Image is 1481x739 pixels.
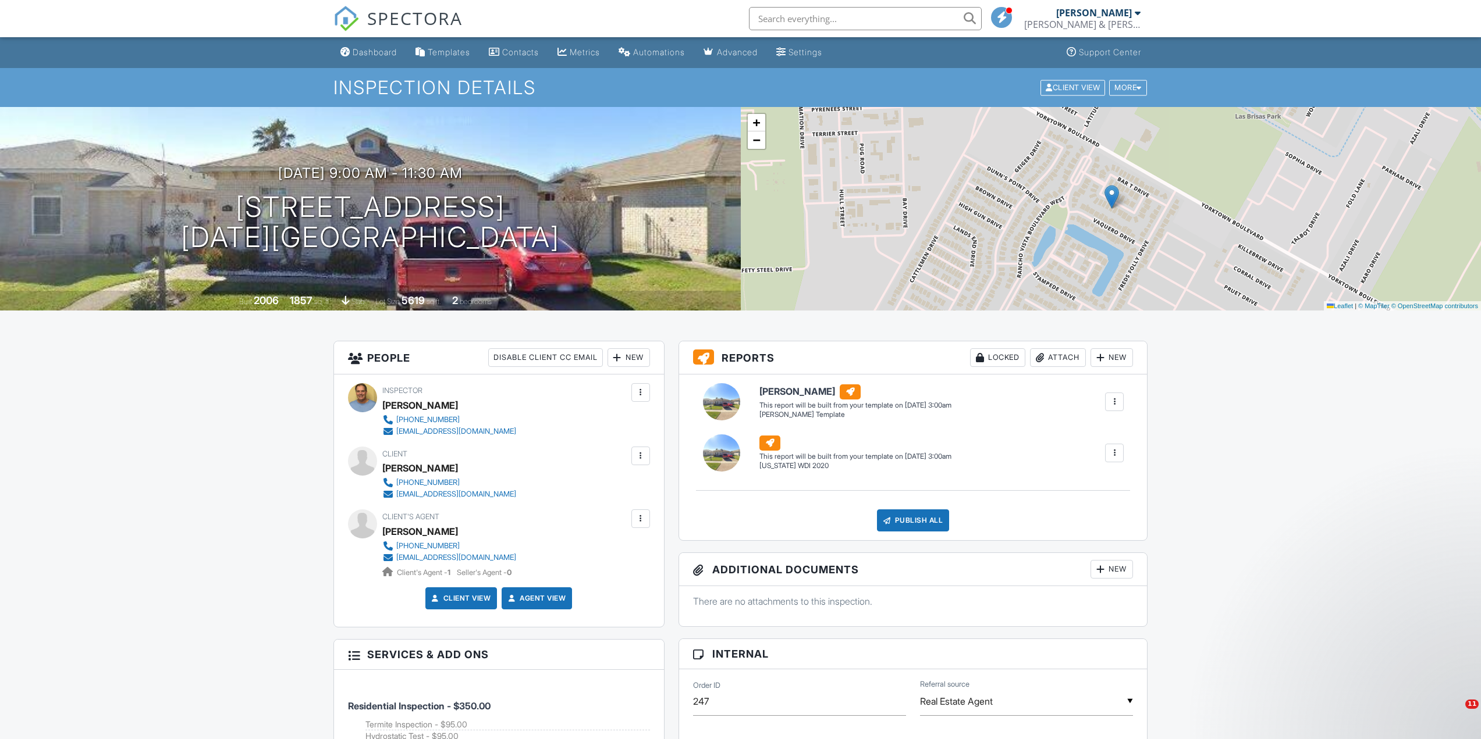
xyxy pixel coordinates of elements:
input: Search everything... [749,7,982,30]
h3: Internal [679,639,1148,669]
h6: [PERSON_NAME] [759,384,951,399]
a: Support Center [1062,42,1146,63]
span: Residential Inspection - $350.00 [348,700,491,712]
a: Agent View [506,592,566,604]
div: New [1091,348,1133,367]
a: [PHONE_NUMBER] [382,540,516,552]
a: Leaflet [1327,302,1353,309]
img: The Best Home Inspection Software - Spectora [333,6,359,31]
span: Lot Size [375,297,400,306]
h3: Reports [679,341,1148,374]
p: There are no attachments to this inspection. [693,595,1134,608]
a: [EMAIL_ADDRESS][DOMAIN_NAME] [382,552,516,563]
div: Brooks & Brooks Inspections [1024,19,1141,30]
h1: [STREET_ADDRESS] [DATE][GEOGRAPHIC_DATA] [181,192,560,254]
span: SPECTORA [367,6,463,30]
a: © OpenStreetMap contributors [1391,302,1478,309]
div: [EMAIL_ADDRESS][DOMAIN_NAME] [396,490,516,499]
div: [PHONE_NUMBER] [396,478,460,487]
a: Client View [429,592,491,604]
a: Zoom out [748,131,765,149]
a: SPECTORA [333,16,463,40]
div: Client View [1040,80,1105,95]
div: [PERSON_NAME] Template [759,410,951,420]
div: More [1109,80,1147,95]
div: New [1091,560,1133,579]
div: [PERSON_NAME] [1056,7,1132,19]
div: Automations [633,47,685,57]
a: Automations (Basic) [614,42,690,63]
div: Templates [428,47,470,57]
span: Client's Agent [382,512,439,521]
span: sq.ft. [427,297,441,306]
div: Advanced [717,47,758,57]
div: Dashboard [353,47,397,57]
h3: Services & Add ons [334,640,664,670]
div: Contacts [502,47,539,57]
a: Contacts [484,42,544,63]
h3: People [334,341,664,374]
span: + [752,115,760,130]
a: Metrics [553,42,605,63]
a: Dashboard [336,42,402,63]
img: Marker [1104,185,1119,209]
div: Publish All [877,509,950,531]
h3: Additional Documents [679,553,1148,586]
a: [EMAIL_ADDRESS][DOMAIN_NAME] [382,426,516,437]
div: [EMAIL_ADDRESS][DOMAIN_NAME] [396,553,516,562]
div: Support Center [1079,47,1141,57]
span: − [752,133,760,147]
strong: 1 [448,568,450,577]
label: Referral source [920,679,969,690]
a: [PERSON_NAME] [382,523,458,540]
div: [US_STATE] WDI 2020 [759,461,951,471]
a: Client View [1039,83,1108,91]
h1: Inspection Details [333,77,1148,98]
a: Templates [411,42,475,63]
span: sq. ft. [314,297,331,306]
li: Add on: Termite Inspection [365,719,650,731]
div: 1857 [290,294,312,306]
div: [PERSON_NAME] [382,459,458,477]
span: bedrooms [460,297,492,306]
div: Disable Client CC Email [488,348,603,367]
div: [EMAIL_ADDRESS][DOMAIN_NAME] [396,427,516,436]
div: New [608,348,650,367]
span: Client's Agent - [397,568,452,577]
span: slab [351,297,364,306]
div: 5619 [402,294,425,306]
a: [PHONE_NUMBER] [382,414,516,426]
span: Inspector [382,386,422,395]
span: 11 [1465,699,1479,709]
div: Metrics [570,47,600,57]
a: [PHONE_NUMBER] [382,477,516,488]
div: This report will be built from your template on [DATE] 3:00am [759,452,951,461]
span: Seller's Agent - [457,568,512,577]
span: Client [382,449,407,458]
div: [PHONE_NUMBER] [396,541,460,551]
a: Advanced [699,42,762,63]
span: Built [239,297,252,306]
div: Settings [789,47,822,57]
span: | [1355,302,1356,309]
div: 2006 [254,294,279,306]
div: [PERSON_NAME] [382,397,458,414]
iframe: Intercom live chat [1441,699,1469,727]
div: 2 [452,294,458,306]
a: Settings [772,42,827,63]
div: Attach [1030,348,1086,367]
div: Locked [970,348,1025,367]
div: This report will be built from your template on [DATE] 3:00am [759,401,951,410]
div: [PHONE_NUMBER] [396,415,460,424]
a: [EMAIL_ADDRESS][DOMAIN_NAME] [382,488,516,500]
a: Zoom in [748,114,765,131]
a: © MapTiler [1358,302,1390,309]
label: Order ID [693,680,720,691]
strong: 0 [507,568,512,577]
h3: [DATE] 9:00 am - 11:30 am [278,165,463,181]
